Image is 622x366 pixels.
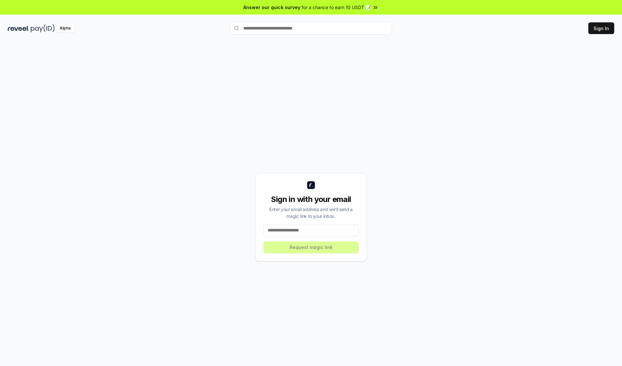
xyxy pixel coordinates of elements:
span: for a chance to earn 10 USDT 📝 [302,4,371,11]
img: pay_id [31,24,55,32]
button: Sign In [588,22,614,34]
div: Enter your email address and we’ll send a magic link to your inbox. [263,206,359,219]
div: Sign in with your email [263,194,359,205]
img: logo_small [307,181,315,189]
img: reveel_dark [8,24,29,32]
span: Answer our quick survey [243,4,300,11]
div: Alpha [56,24,74,32]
